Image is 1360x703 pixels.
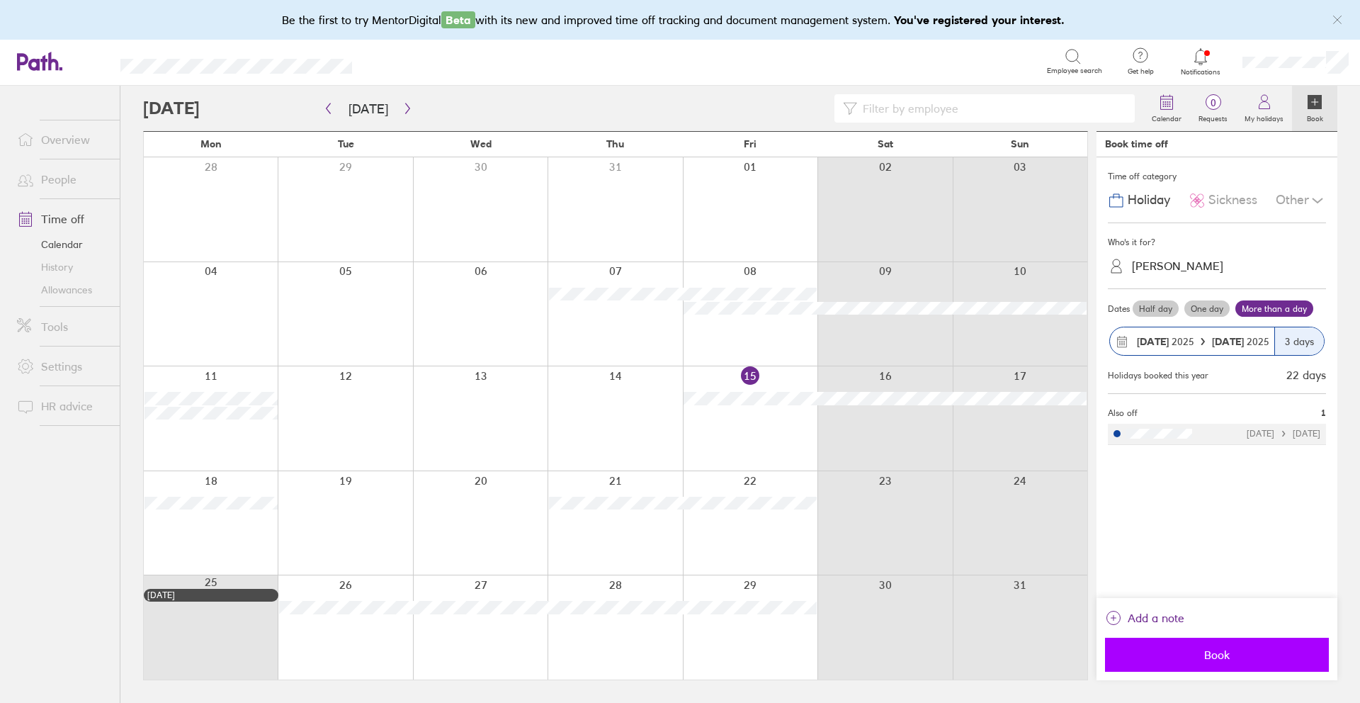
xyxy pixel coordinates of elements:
strong: [DATE] [1137,335,1169,348]
span: 2025 [1137,336,1194,347]
a: Calendar [1143,86,1190,131]
span: Also off [1108,408,1138,418]
button: [DATE] 2025[DATE] 20253 days [1108,320,1326,363]
a: Tools [6,313,120,341]
div: Be the first to try MentorDigital with its new and improved time off tracking and document manage... [282,11,1079,28]
span: Beta [441,11,475,28]
span: Thu [606,138,624,150]
div: Other [1276,187,1326,214]
span: Tue [338,138,354,150]
a: 0Requests [1190,86,1236,131]
a: HR advice [6,392,120,420]
a: Book [1292,86,1337,131]
div: Who's it for? [1108,232,1326,253]
span: Notifications [1178,68,1224,77]
div: [PERSON_NAME] [1132,259,1223,273]
span: Wed [470,138,492,150]
div: [DATE] [147,590,275,600]
span: 0 [1190,97,1236,108]
a: Time off [6,205,120,233]
label: Requests [1190,111,1236,123]
span: Dates [1108,304,1130,314]
a: Overview [6,125,120,154]
span: Get help [1118,67,1164,76]
label: More than a day [1235,300,1313,317]
span: Book [1115,648,1319,661]
button: Add a note [1105,607,1184,629]
label: Half day [1133,300,1179,317]
label: Calendar [1143,111,1190,123]
a: People [6,165,120,193]
span: Fri [744,138,756,150]
label: My holidays [1236,111,1292,123]
span: 2025 [1212,336,1269,347]
div: [DATE] [DATE] [1247,429,1320,439]
strong: [DATE] [1212,335,1247,348]
span: Add a note [1128,607,1184,629]
div: 3 days [1274,327,1324,355]
a: Allowances [6,279,120,301]
label: One day [1184,300,1230,317]
div: 22 days [1286,369,1326,381]
div: Holidays booked this year [1108,371,1208,381]
a: Calendar [6,233,120,256]
label: Book [1298,111,1332,123]
span: Mon [200,138,222,150]
a: Notifications [1178,47,1224,77]
div: Time off category [1108,166,1326,187]
span: Sat [878,138,893,150]
b: You've registered your interest. [894,13,1065,27]
input: Filter by employee [857,95,1126,122]
span: Employee search [1047,67,1102,75]
div: Book time off [1105,138,1168,150]
a: History [6,256,120,279]
span: Sickness [1208,193,1257,208]
span: Sun [1011,138,1029,150]
button: [DATE] [337,97,399,120]
span: Holiday [1128,193,1170,208]
span: 1 [1321,408,1326,418]
a: Settings [6,352,120,381]
button: Book [1105,638,1329,672]
a: My holidays [1236,86,1292,131]
div: Search [390,55,426,67]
